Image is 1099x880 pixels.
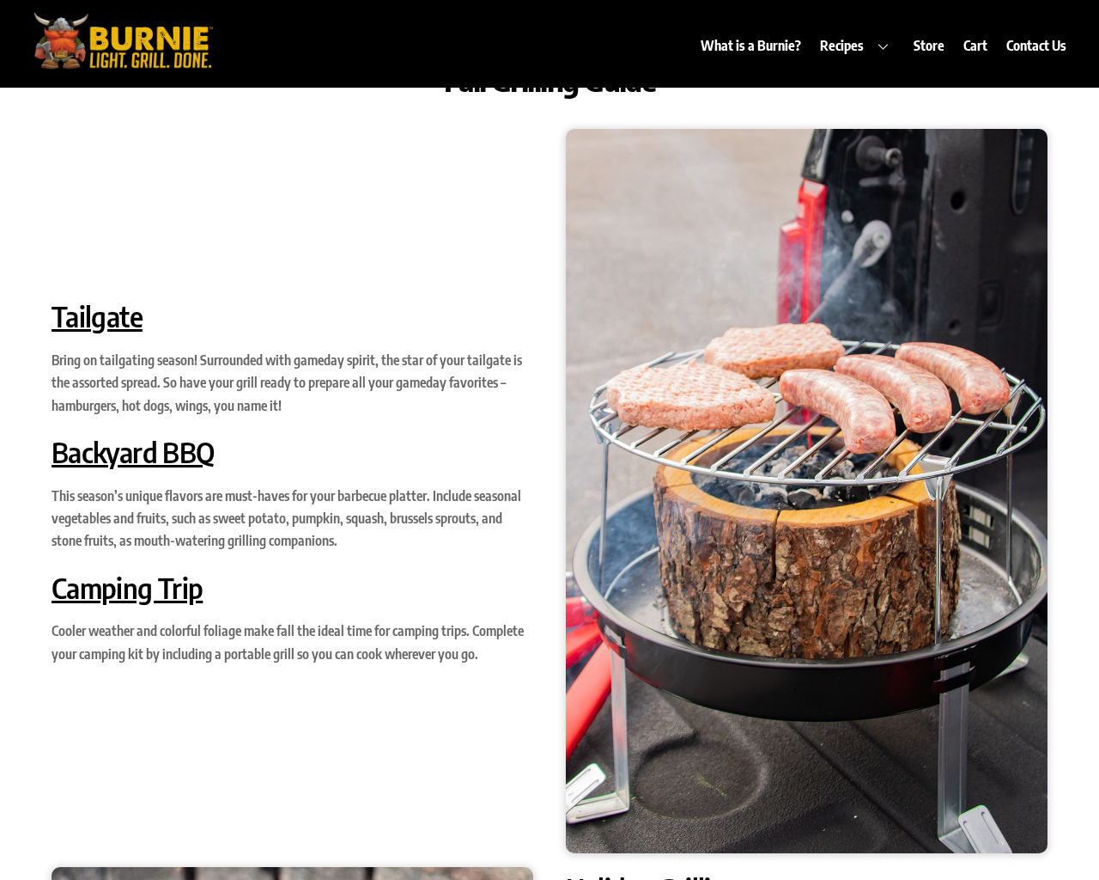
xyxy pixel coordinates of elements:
img: burniegrill.com-logo-high-res-2020110_500px [24,9,222,73]
p: Cooler weather and colorful foliage make fall the ideal time for camping trips. Complete your cam... [52,620,533,665]
a: Cart [956,26,996,65]
a: Burnie Grill [24,49,222,78]
u: Tailgate [52,299,143,333]
u: Camping Trip [52,571,203,605]
u: Backyard BBQ [52,435,214,469]
a: Contact Us [999,26,1075,65]
a: Store [905,26,952,65]
p: Bring on tailgating season! Surrounded with gameday spirit, the star of your tailgate is the asso... [52,349,533,417]
img: IMG_0612_cropped [566,129,1047,852]
a: What is a Burnie? [693,26,810,65]
p: This season’s unique flavors are must-haves for your barbecue platter. Include seasonal vegetable... [52,485,533,553]
a: Recipes [812,26,903,65]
